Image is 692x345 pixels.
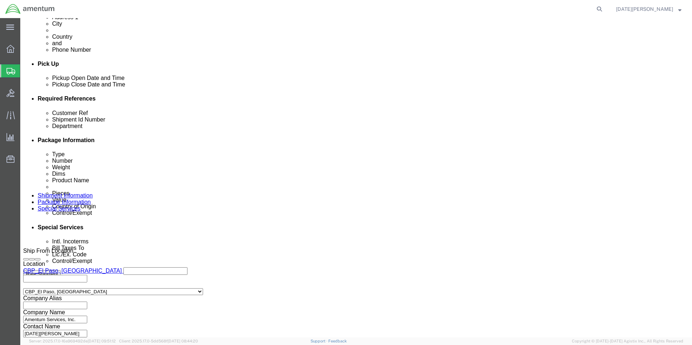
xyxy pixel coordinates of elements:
img: logo [5,4,55,14]
span: Noel Arrieta [616,5,673,13]
span: [DATE] 09:51:12 [88,339,116,343]
button: [DATE][PERSON_NAME] [616,5,682,13]
span: [DATE] 08:44:20 [168,339,198,343]
span: Client: 2025.17.0-5dd568f [119,339,198,343]
a: Feedback [328,339,347,343]
span: Copyright © [DATE]-[DATE] Agistix Inc., All Rights Reserved [572,338,683,344]
span: Server: 2025.17.0-16a969492de [29,339,116,343]
a: Support [311,339,329,343]
iframe: FS Legacy Container [20,18,692,337]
